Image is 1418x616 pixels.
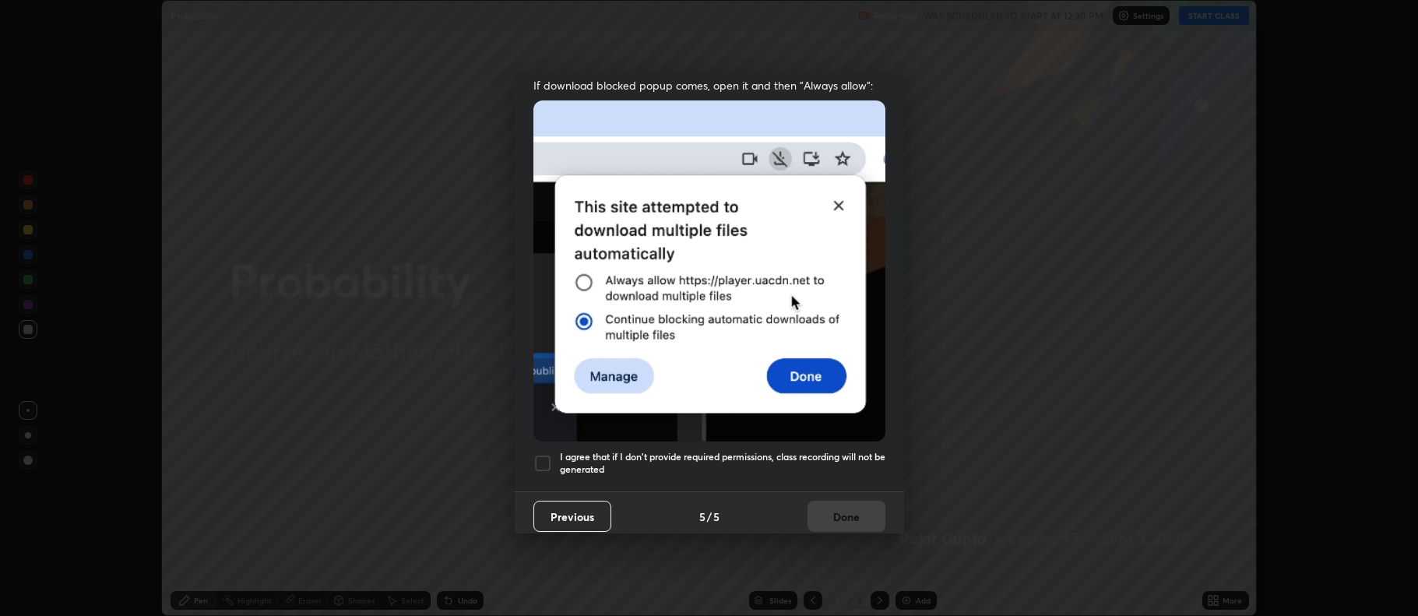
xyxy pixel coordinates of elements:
button: Previous [533,501,611,532]
h4: 5 [713,509,720,525]
img: downloads-permission-blocked.gif [533,100,885,441]
h4: 5 [699,509,705,525]
span: If download blocked popup comes, open it and then "Always allow": [533,78,885,93]
h5: I agree that if I don't provide required permissions, class recording will not be generated [560,451,885,475]
h4: / [707,509,712,525]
